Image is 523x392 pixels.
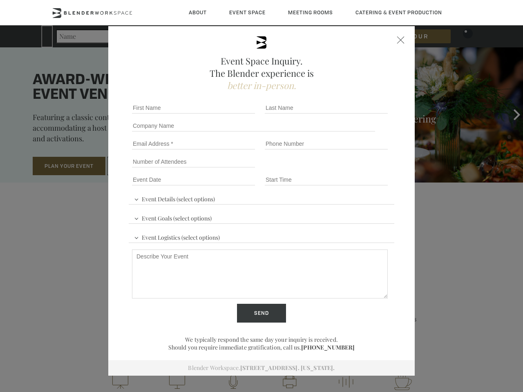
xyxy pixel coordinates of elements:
input: Send [237,304,286,323]
span: better in-person. [227,79,296,91]
a: [PHONE_NUMBER] [301,343,355,351]
input: Number of Attendees [132,156,255,167]
input: Start Time [265,174,388,185]
span: Event Goals (select options) [132,211,214,223]
p: We typically respond the same day your inquiry is received. [129,336,394,343]
span: Event Details (select options) [132,192,217,204]
iframe: Chat Widget [376,287,523,392]
input: Company Name [132,120,375,131]
p: Should you require immediate gratification, call us. [129,343,394,351]
input: Event Date [132,174,255,185]
div: Blender Workspace. [108,360,415,376]
input: First Name [132,102,255,114]
input: Last Name [265,102,388,114]
h2: Event Space Inquiry. The Blender experience is [129,55,394,91]
input: Email Address * [132,138,255,149]
a: [STREET_ADDRESS]. [US_STATE]. [240,364,335,372]
span: Event Logistics (select options) [132,230,222,243]
input: Phone Number [265,138,388,149]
